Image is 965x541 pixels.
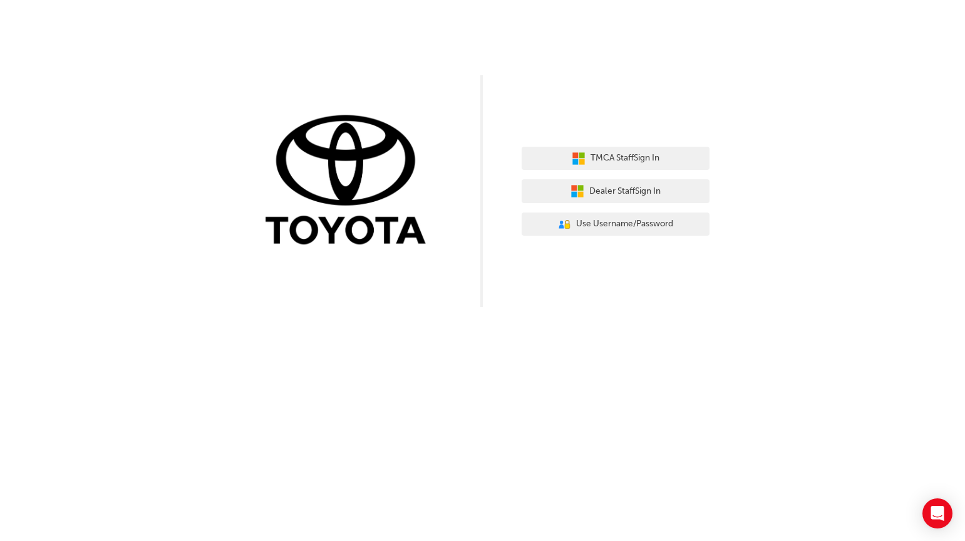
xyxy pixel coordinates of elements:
[589,184,661,199] span: Dealer Staff Sign In
[591,151,659,165] span: TMCA Staff Sign In
[522,179,710,203] button: Dealer StaffSign In
[256,112,444,251] img: Trak
[922,498,952,528] div: Open Intercom Messenger
[576,217,673,231] span: Use Username/Password
[522,213,710,236] button: Use Username/Password
[522,147,710,171] button: TMCA StaffSign In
